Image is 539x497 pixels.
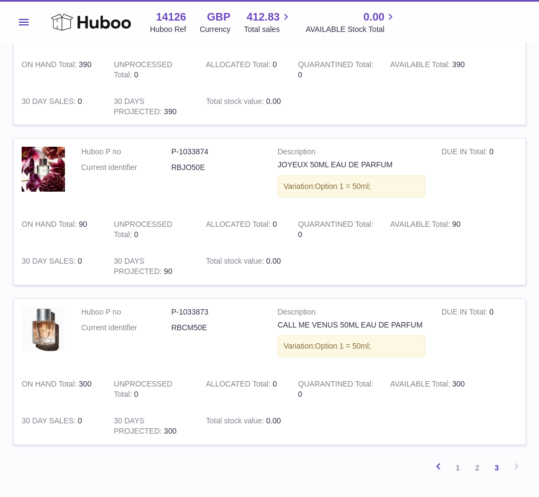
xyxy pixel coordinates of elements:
td: 0 [106,371,198,408]
strong: 30 DAY SALES [22,416,78,428]
td: 90 [382,211,474,248]
strong: UNPROCESSED Total [114,380,172,401]
td: 0 [14,88,106,125]
td: 390 [382,51,474,88]
dd: P-1033874 [172,147,262,157]
img: product image [22,147,65,191]
td: 300 [106,408,198,444]
td: 390 [106,88,198,125]
strong: 30 DAY SALES [22,97,78,108]
td: 0 [198,211,290,248]
span: 0 [298,390,303,398]
strong: QUARANTINED Total [298,60,373,71]
td: 0 [198,51,290,88]
td: 0 [198,371,290,408]
a: 412.83 Total sales [244,10,292,35]
dt: Current identifier [81,323,172,333]
strong: Description [278,147,425,160]
a: 0.00 AVAILABLE Stock Total [306,10,397,35]
strong: 14126 [156,10,186,24]
td: 300 [382,371,474,408]
span: 0.00 [266,97,281,106]
span: Option 1 = 50ml; [315,182,371,191]
strong: 30 DAYS PROJECTED [114,257,164,278]
span: Option 1 = 50ml; [315,342,371,350]
strong: 30 DAYS PROJECTED [114,416,164,438]
span: 0.00 [266,416,281,425]
a: 1 [448,458,468,478]
strong: ON HAND Total [22,380,79,391]
a: 3 [487,458,507,478]
strong: ALLOCATED Total [206,60,273,71]
strong: ON HAND Total [22,60,79,71]
span: 0 [298,70,303,79]
td: 90 [106,248,198,285]
strong: Total stock value [206,416,266,428]
div: JOYEUX 50ML EAU DE PARFUM [278,160,425,170]
strong: QUARANTINED Total [298,220,373,231]
strong: ALLOCATED Total [206,380,273,391]
td: 390 [14,51,106,88]
strong: AVAILABLE Total [390,380,452,391]
dd: RBCM50E [172,323,262,333]
strong: Total stock value [206,257,266,268]
strong: Description [278,307,425,320]
strong: GBP [207,10,230,24]
td: 90 [14,211,106,248]
strong: Total stock value [206,97,266,108]
dd: P-1033873 [172,307,262,317]
strong: UNPROCESSED Total [114,220,172,241]
dt: Huboo P no [81,307,172,317]
dd: RBJO50E [172,162,262,173]
td: 300 [14,371,106,408]
strong: AVAILABLE Total [390,220,452,231]
span: 0 [298,230,303,239]
img: product image [22,307,65,351]
strong: QUARANTINED Total [298,380,373,391]
strong: DUE IN Total [442,147,489,159]
span: Total sales [244,24,292,35]
div: Variation: [278,175,425,198]
td: 0 [14,408,106,444]
dt: Current identifier [81,162,172,173]
a: 2 [468,458,487,478]
strong: AVAILABLE Total [390,60,452,71]
td: 0 [433,139,525,211]
strong: UNPROCESSED Total [114,60,172,82]
strong: ALLOCATED Total [206,220,273,231]
div: Currency [200,24,231,35]
td: 0 [433,299,525,371]
td: 0 [106,51,198,88]
strong: 30 DAYS PROJECTED [114,97,164,119]
div: Variation: [278,335,425,357]
span: 0.00 [266,257,281,265]
strong: ON HAND Total [22,220,79,231]
td: 0 [106,211,198,248]
strong: 30 DAY SALES [22,257,78,268]
strong: DUE IN Total [442,308,489,319]
div: CALL ME VENUS 50ML EAU DE PARFUM [278,320,425,330]
td: 0 [14,248,106,285]
span: 0.00 [363,10,384,24]
span: 412.83 [247,10,280,24]
div: Huboo Ref [150,24,186,35]
dt: Huboo P no [81,147,172,157]
span: AVAILABLE Stock Total [306,24,397,35]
